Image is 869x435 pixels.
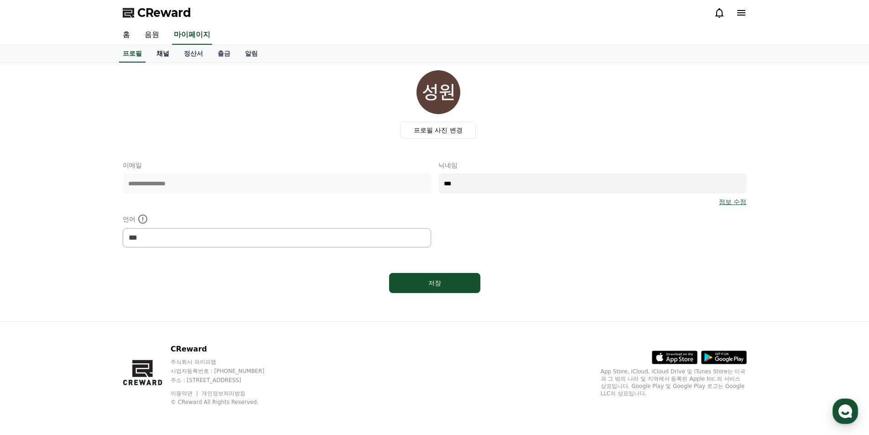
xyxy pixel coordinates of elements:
[119,45,146,63] a: 프로필
[177,45,210,63] a: 정산서
[407,278,462,288] div: 저장
[123,161,431,170] p: 이메일
[202,390,245,397] a: 개인정보처리방침
[3,289,60,312] a: 홈
[401,121,476,139] label: 프로필 사진 변경
[141,303,152,310] span: 설정
[171,377,282,384] p: 주소 : [STREET_ADDRESS]
[172,26,212,45] a: 마이페이지
[137,5,191,20] span: CReward
[171,398,282,406] p: © CReward All Rights Reserved.
[171,358,282,366] p: 주식회사 와이피랩
[171,390,199,397] a: 이용약관
[137,26,167,45] a: 음원
[171,367,282,375] p: 사업자등록번호 : [PHONE_NUMBER]
[171,344,282,355] p: CReward
[210,45,238,63] a: 출금
[123,5,191,20] a: CReward
[601,368,747,397] p: App Store, iCloud, iCloud Drive 및 iTunes Store는 미국과 그 밖의 나라 및 지역에서 등록된 Apple Inc.의 서비스 상표입니다. Goo...
[118,289,175,312] a: 설정
[60,289,118,312] a: 대화
[149,45,177,63] a: 채널
[438,161,747,170] p: 닉네임
[83,304,94,311] span: 대화
[416,70,460,114] img: profile_image
[115,26,137,45] a: 홈
[29,303,34,310] span: 홈
[719,197,746,206] a: 정보 수정
[238,45,265,63] a: 알림
[123,214,431,225] p: 언어
[389,273,480,293] button: 저장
